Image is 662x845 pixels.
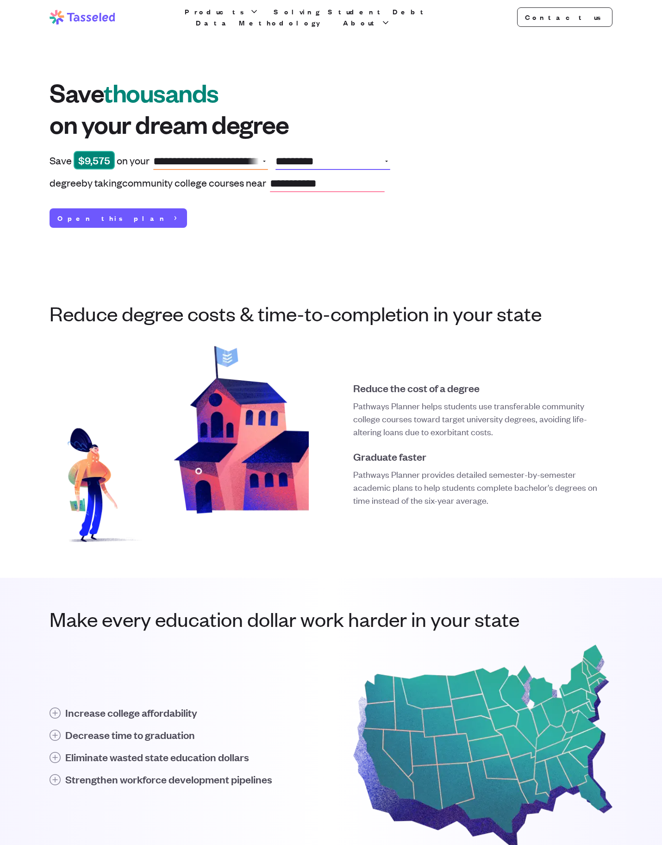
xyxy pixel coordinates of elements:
span: taking [94,176,122,189]
button: Decrease time to graduation [50,727,309,742]
span: $ 9,575 [74,151,115,169]
h5: Reduce the cost of a degree [353,381,612,395]
span: Open this plan [57,213,168,224]
p: Pathways Planner helps students use transferable community college courses toward target universi... [353,399,612,438]
span: on your dream degree [50,110,612,138]
button: Increase college affordability [50,705,309,720]
a: Contact us [517,7,612,27]
p: by community college courses near [50,176,266,189]
p: Save on your [50,154,150,167]
span: About [343,17,379,28]
a: Open this plan [50,208,187,228]
button: About [341,17,392,28]
h4: Strengthen workforce development pipelines [65,772,272,787]
span: degree [50,176,81,189]
button: Strengthen workforce development pipelines [50,772,309,787]
h3: Reduce degree costs & time-to-completion in your state [50,302,612,324]
h3: Make every education dollar work harder in your state [50,607,612,630]
h4: Eliminate wasted state education dollars [65,750,249,764]
h4: Decrease time to graduation [65,727,195,742]
span: Products [185,6,248,17]
a: Data Methodology [194,17,330,28]
button: Products [183,6,261,17]
button: Eliminate wasted state education dollars [50,750,309,764]
h4: Increase college affordability [65,705,197,720]
a: Solving Student Debt [272,6,430,17]
span: thousands [104,76,219,108]
img: Student walking towards school building [50,339,309,548]
h5: Graduate faster [353,449,612,464]
span: Save [50,79,612,106]
p: Pathways Planner provides detailed semester-by-semester academic plans to help students complete ... [353,468,612,507]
